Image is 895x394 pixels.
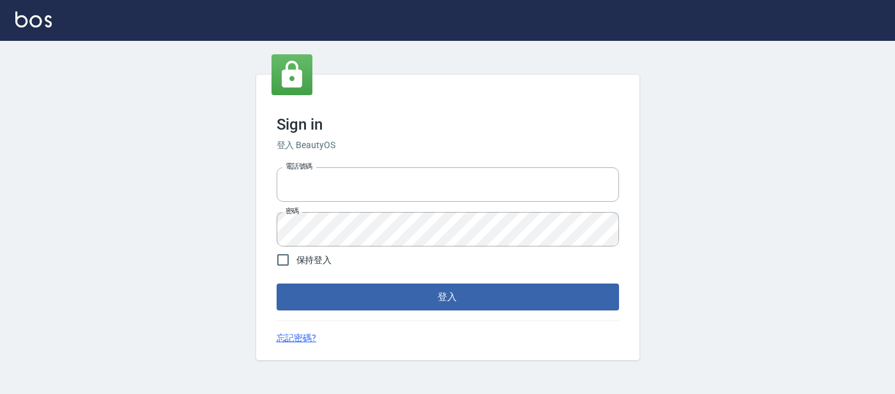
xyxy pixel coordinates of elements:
[277,139,619,152] h6: 登入 BeautyOS
[277,331,317,345] a: 忘記密碼?
[15,11,52,27] img: Logo
[286,206,299,216] label: 密碼
[277,284,619,310] button: 登入
[296,254,332,267] span: 保持登入
[277,116,619,133] h3: Sign in
[286,162,312,171] label: 電話號碼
